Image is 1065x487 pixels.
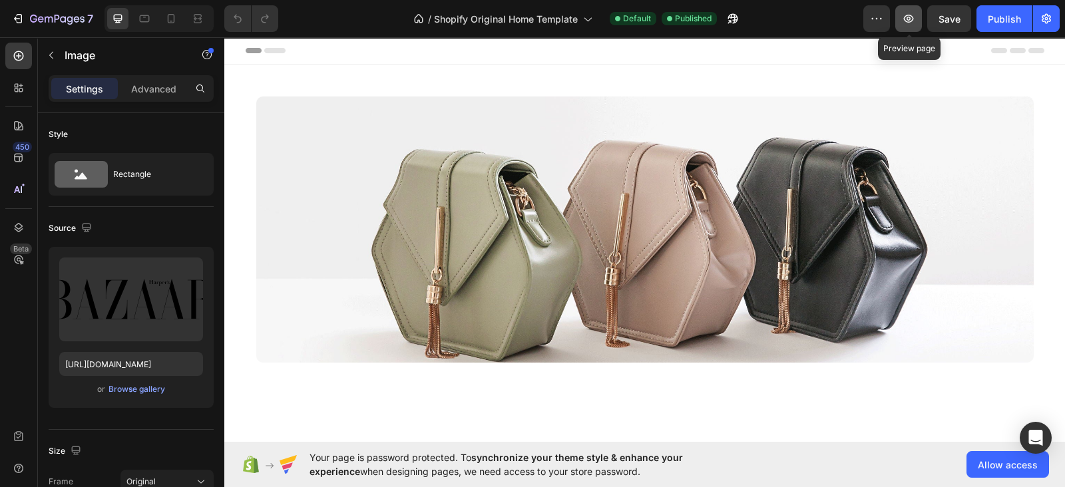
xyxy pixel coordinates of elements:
[87,11,93,27] p: 7
[675,13,712,25] span: Published
[224,5,278,32] div: Undo/Redo
[49,220,95,238] div: Source
[224,37,1065,442] iframe: Design area
[5,5,99,32] button: 7
[59,352,203,376] input: https://example.com/image.jpg
[10,243,32,254] div: Beta
[927,5,971,32] button: Save
[59,257,203,341] img: preview-image
[49,442,84,460] div: Size
[108,383,165,395] div: Browse gallery
[623,13,651,25] span: Default
[939,13,960,25] span: Save
[310,450,735,478] span: Your page is password protected. To when designing pages, we need access to your store password.
[1020,422,1052,454] div: Open Intercom Messenger
[13,142,32,152] div: 450
[97,381,105,397] span: or
[428,12,431,26] span: /
[310,452,683,477] span: synchronize your theme style & enhance your experience
[976,5,1032,32] button: Publish
[966,451,1049,478] button: Allow access
[66,82,103,96] p: Settings
[113,159,194,190] div: Rectangle
[978,458,1038,472] span: Allow access
[108,383,166,396] button: Browse gallery
[49,128,68,140] div: Style
[65,47,178,63] p: Image
[434,12,578,26] span: Shopify Original Home Template
[988,12,1021,26] div: Publish
[131,82,176,96] p: Advanced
